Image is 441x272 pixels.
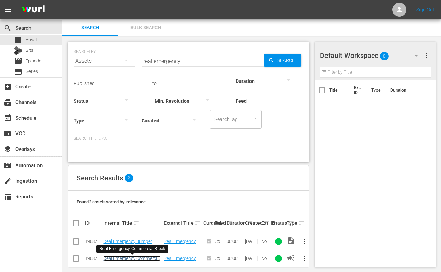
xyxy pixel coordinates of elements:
button: more_vert [423,47,431,64]
span: Published: [74,80,96,86]
th: Duration [386,80,428,100]
span: Series [26,68,38,75]
div: Bits [14,46,22,55]
span: Content [215,256,224,266]
div: 190871673 [85,239,101,244]
div: [DATE] [245,239,259,244]
div: Internal Title [103,219,162,227]
div: Feed [215,219,224,227]
a: Sign Out [416,7,434,12]
span: 2 [125,174,133,182]
span: menu [4,6,12,14]
button: Search [264,54,301,67]
span: VOD [3,129,12,138]
span: Episode [14,57,22,65]
span: Asset [14,36,22,44]
button: Open [253,115,259,121]
span: Search [67,24,114,32]
span: more_vert [423,51,431,60]
th: Ext. ID [350,80,367,100]
div: Type [287,219,294,227]
button: more_vert [296,233,313,250]
span: Search [274,54,301,67]
span: sort [133,220,139,226]
span: Reports [3,193,12,201]
span: Bits [26,47,33,54]
span: Create [3,83,12,91]
div: ID [85,220,101,226]
a: Real Emergency Bumper [103,239,152,244]
div: Assets [74,51,135,71]
span: Ingestion [3,177,12,185]
div: Ext. ID [261,220,271,226]
div: External Title [164,219,201,227]
span: Video [287,237,295,245]
span: 0 [380,49,389,63]
div: Status [273,219,285,227]
span: Series [14,68,22,76]
div: Default Workspace [320,46,425,65]
span: more_vert [300,237,308,246]
a: Real Emergency Commercial Break [103,256,161,266]
a: Real Emergency Commercial Break [164,256,200,266]
span: Episode [26,58,41,65]
span: Found 2 assets sorted by: relevance [77,199,146,204]
button: more_vert [296,250,313,267]
p: Search Filters: [74,136,304,142]
span: to [152,80,157,86]
span: more_vert [300,254,308,263]
span: AD [287,254,295,262]
div: 00:00:59.993 [227,256,243,261]
div: None [261,239,271,244]
span: Search Results [77,174,123,182]
div: Created [245,219,259,227]
span: Search [3,24,12,32]
span: Content [215,239,224,249]
div: [DATE] [245,256,259,261]
a: Real Emergency Bumper [164,239,198,249]
div: Real Emergency Commercial Break [99,246,166,252]
span: Overlays [3,145,12,153]
span: Automation [3,161,12,170]
span: Bulk Search [122,24,169,32]
img: ans4CAIJ8jUAAAAAAAAAAAAAAAAAAAAAAAAgQb4GAAAAAAAAAAAAAAAAAAAAAAAAJMjXAAAAAAAAAAAAAAAAAAAAAAAAgAT5G... [17,2,50,18]
span: Asset [26,36,37,43]
div: 00:00:04.471 [227,239,243,244]
span: Schedule [3,114,12,122]
span: sort [195,220,201,226]
div: 190871674 [85,256,101,261]
div: Curated [203,220,213,226]
th: Type [367,80,386,100]
span: Channels [3,98,12,107]
div: None [261,256,271,261]
div: Duration [227,219,243,227]
th: Title [329,80,350,100]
